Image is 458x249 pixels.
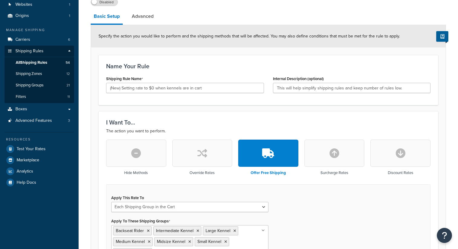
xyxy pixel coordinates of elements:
[16,83,44,88] span: Shipping Groups
[17,147,46,152] span: Test Your Rates
[17,169,33,174] span: Analytics
[67,71,70,76] span: 12
[17,180,36,185] span: Help Docs
[68,37,70,42] span: 6
[111,196,144,200] label: Apply This Rate To
[388,171,413,175] h3: Discount Rates
[111,219,170,224] label: Apply To These Shipping Groups
[67,83,70,88] span: 21
[5,91,74,102] a: Filters11
[5,104,74,115] a: Boxes
[15,107,27,112] span: Boxes
[190,171,215,175] h3: Override Rates
[436,31,448,42] button: Show Help Docs
[106,128,430,135] p: The action you want to perform.
[157,238,185,245] span: Midsize Kennel
[16,94,26,99] span: Filters
[15,13,29,18] span: Origins
[106,119,430,126] h3: I Want To...
[66,60,70,65] span: 54
[106,63,430,70] h3: Name Your Rule
[5,115,74,126] li: Advanced Features
[69,2,70,7] span: 1
[197,238,221,245] span: Small Kennel
[273,76,324,81] label: Internal Description (optional)
[68,118,70,123] span: 3
[5,115,74,126] a: Advanced Features3
[5,177,74,188] a: Help Docs
[5,91,74,102] li: Filters
[5,46,74,103] li: Shipping Rules
[5,27,74,33] div: Manage Shipping
[320,171,348,175] h3: Surcharge Rates
[116,228,144,234] span: Backseat Rider
[106,76,143,81] label: Shipping Rule Name
[15,49,44,54] span: Shipping Rules
[206,228,230,234] span: Large Kennel
[5,10,74,21] a: Origins1
[5,34,74,45] li: Carriers
[5,10,74,21] li: Origins
[5,80,74,91] a: Shipping Groups21
[5,34,74,45] a: Carriers6
[16,60,47,65] span: All Shipping Rules
[251,171,286,175] h3: Offer Free Shipping
[124,171,148,175] h3: Hide Methods
[116,238,145,245] span: Medium Kennel
[5,68,74,79] a: Shipping Zones12
[5,46,74,57] a: Shipping Rules
[67,94,70,99] span: 11
[15,37,30,42] span: Carriers
[16,71,42,76] span: Shipping Zones
[91,9,123,25] a: Basic Setup
[15,118,52,123] span: Advanced Features
[5,144,74,154] a: Test Your Rates
[17,158,39,163] span: Marketplace
[5,155,74,166] a: Marketplace
[156,228,193,234] span: Intermediate Kennel
[69,13,70,18] span: 1
[437,228,452,243] button: Open Resource Center
[5,57,74,68] a: AllShipping Rules54
[129,9,157,24] a: Advanced
[15,2,32,7] span: Websites
[5,137,74,142] div: Resources
[5,68,74,79] li: Shipping Zones
[99,33,400,39] span: Specify the action you would like to perform and the shipping methods that will be affected. You ...
[5,166,74,177] a: Analytics
[5,80,74,91] li: Shipping Groups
